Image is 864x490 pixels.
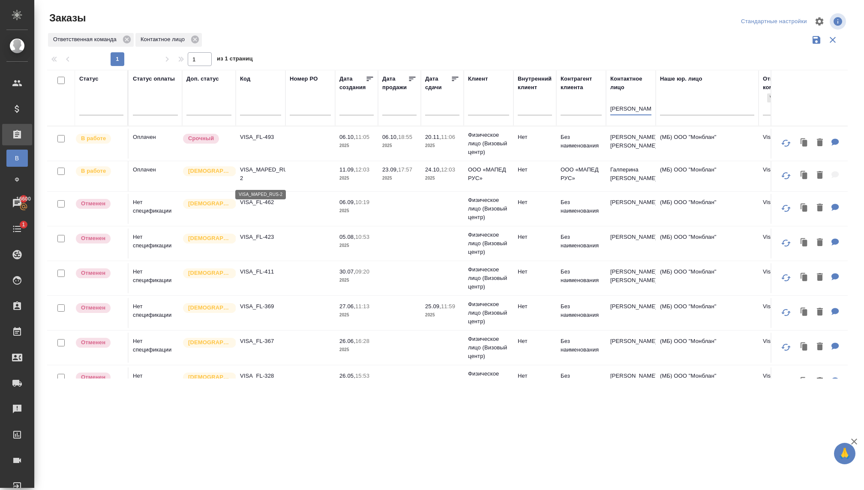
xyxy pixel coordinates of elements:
p: Нет [518,372,552,380]
p: Физическое лицо (Визовый центр) [468,131,509,156]
p: Ответственная команда [53,35,120,44]
button: Обновить [776,302,796,323]
p: 05.08, [339,234,355,240]
p: 06.09, [339,199,355,205]
p: 2025 [425,311,459,319]
td: Нет спецификации [129,228,182,259]
p: VISA_FL-423 [240,233,281,241]
div: Выставляет КМ после отмены со стороны клиента. Если уже после запуска – КМ пишет ПМу про отмену, ... [75,302,123,314]
p: Без наименования [561,372,602,389]
p: VISA_FL-328 [240,372,281,380]
span: Настроить таблицу [809,11,830,32]
button: Удалить [813,269,827,286]
p: Нет [518,165,552,174]
td: (МБ) ООО "Монблан" [656,161,759,191]
td: (МБ) ООО "Монблан" [656,333,759,363]
p: 2025 [382,174,417,183]
p: Без наименования [561,302,602,319]
p: ООО «МАПЕД РУС» [468,165,509,183]
p: [DEMOGRAPHIC_DATA] [188,269,231,277]
div: Выставляется автоматически для первых 3 заказов нового контактного лица. Особое внимание [182,302,231,314]
td: Visa [759,333,808,363]
p: Нет [518,302,552,311]
td: (МБ) ООО "Монблан" [656,367,759,397]
div: Выставляется автоматически для первых 3 заказов нового контактного лица. Особое внимание [182,233,231,244]
button: Клонировать [796,199,813,217]
td: [PERSON_NAME] [PERSON_NAME] [606,129,656,159]
p: Физическое лицо (Визовый центр) [468,300,509,326]
p: Без наименования [561,233,602,250]
p: 26.05, [339,373,355,379]
p: 2025 [425,141,459,150]
p: 12:03 [355,166,369,173]
p: VISA_FL-367 [240,337,281,346]
div: Выставляет ПМ после принятия заказа от КМа [75,133,123,144]
button: Обновить [776,337,796,358]
div: Дата создания [339,75,366,92]
button: Клонировать [796,134,813,152]
div: Код [240,75,250,83]
p: 24.10, [425,166,441,173]
p: 2025 [339,276,374,285]
p: [DEMOGRAPHIC_DATA] [188,338,231,347]
td: Нет спецификации [129,333,182,363]
p: 2025 [339,241,374,250]
div: Ответственная команда [763,75,805,92]
button: Обновить [776,165,796,186]
a: 1 [2,218,32,240]
div: Visa [767,93,775,102]
td: Visa [759,161,808,191]
button: Удалить [813,338,827,356]
a: 16600 [2,192,32,214]
a: Ф [6,171,28,188]
button: Обновить [776,133,796,153]
div: Контактное лицо [610,75,651,92]
p: 2025 [339,141,374,150]
div: Ответственная команда [48,33,134,47]
p: [DEMOGRAPHIC_DATA] [188,304,231,312]
p: VISA_FL-493 [240,133,281,141]
span: из 1 страниц [217,54,253,66]
p: VISA_FL-411 [240,268,281,276]
p: Контактное лицо [141,35,188,44]
p: ООО «МАПЕД РУС» [561,165,602,183]
div: Выставляет КМ после отмены со стороны клиента. Если уже после запуска – КМ пишет ПМу про отмену, ... [75,268,123,279]
td: Visa [759,228,808,259]
p: VISA_FL-462 [240,198,281,207]
div: Выставляет ПМ после принятия заказа от КМа [75,165,123,177]
p: 26.06, [339,338,355,344]
p: 11:59 [441,303,455,310]
td: Оплачен [129,129,182,159]
p: 2025 [339,311,374,319]
button: Клонировать [796,338,813,356]
p: В работе [81,134,106,143]
p: [DEMOGRAPHIC_DATA] [188,199,231,208]
td: Нет спецификации [129,194,182,224]
td: Visa [759,263,808,293]
div: Выставляет КМ после отмены со стороны клиента. Если уже после запуска – КМ пишет ПМу про отмену, ... [75,337,123,349]
div: split button [739,15,809,28]
td: [PERSON_NAME] [606,298,656,328]
td: [PERSON_NAME] [606,228,656,259]
div: Контрагент клиента [561,75,602,92]
p: 16:28 [355,338,369,344]
p: [DEMOGRAPHIC_DATA] [188,167,231,175]
td: [PERSON_NAME] [606,333,656,363]
div: Выставляется автоматически для первых 3 заказов нового контактного лица. Особое внимание [182,337,231,349]
button: Клонировать [796,373,813,391]
div: Выставляет КМ после отмены со стороны клиента. Если уже после запуска – КМ пишет ПМу про отмену, ... [75,372,123,383]
button: Сохранить фильтры [808,32,825,48]
button: Клонировать [796,167,813,184]
div: Внутренний клиент [518,75,552,92]
span: 16600 [11,195,36,203]
p: Без наименования [561,337,602,354]
td: [PERSON_NAME] [PERSON_NAME] [606,367,656,397]
td: (МБ) ООО "Монблан" [656,298,759,328]
p: Без наименования [561,133,602,150]
td: (МБ) ООО "Монблан" [656,228,759,259]
button: Удалить [813,134,827,152]
p: 2025 [382,141,417,150]
p: 11:13 [355,303,369,310]
p: 10:19 [355,199,369,205]
p: Физическое лицо (Визовый центр) [468,196,509,222]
